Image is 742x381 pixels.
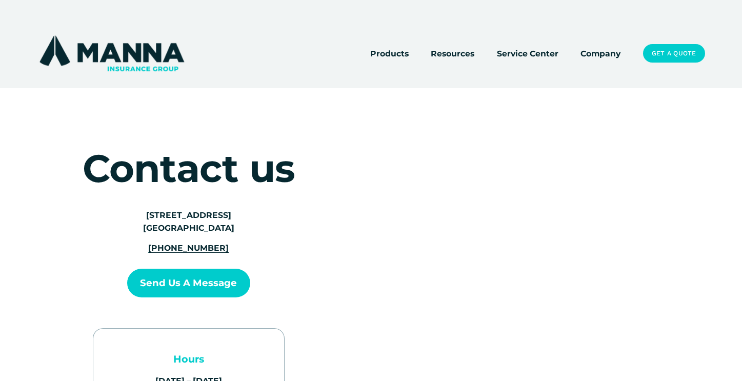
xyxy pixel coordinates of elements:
[127,269,250,297] button: Send us a Message
[122,209,256,234] p: [STREET_ADDRESS] [GEOGRAPHIC_DATA]
[643,44,705,63] a: Get a Quote
[431,46,474,61] a: folder dropdown
[370,47,409,60] span: Products
[580,46,620,61] a: Company
[148,243,229,253] a: [PHONE_NUMBER]
[37,33,186,73] img: Manna Insurance Group
[431,47,474,60] span: Resources
[497,46,558,61] a: Service Center
[173,353,204,365] strong: Hours
[370,46,409,61] a: folder dropdown
[65,149,312,188] h1: Contact us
